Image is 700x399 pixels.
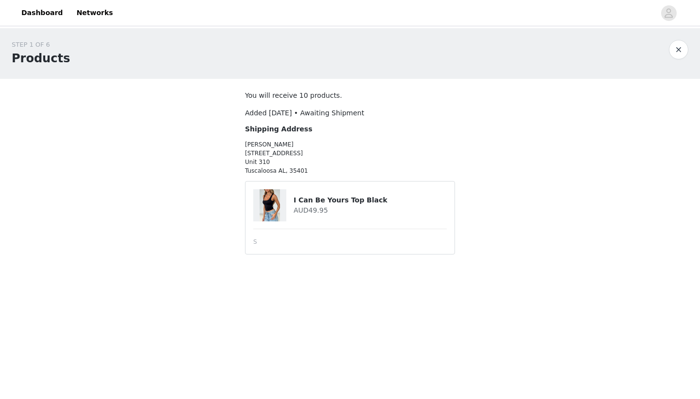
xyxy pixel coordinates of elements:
a: Networks [70,2,119,24]
span: Added [DATE] • Awaiting Shipment [245,109,364,117]
div: avatar [664,5,673,21]
a: Dashboard [16,2,69,24]
span: S [253,237,257,246]
h4: I Can Be Yours Top Black [294,195,447,205]
p: You will receive 10 products. [245,91,455,101]
h1: Products [12,50,70,67]
p: [PERSON_NAME] [STREET_ADDRESS] Unit 310 Tuscaloosa AL, 35401 [245,140,455,175]
h4: AUD49.95 [294,205,447,216]
img: I Can Be Yours Top Black [260,189,280,221]
div: STEP 1 OF 6 [12,40,70,50]
h4: Shipping Address [245,124,455,134]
